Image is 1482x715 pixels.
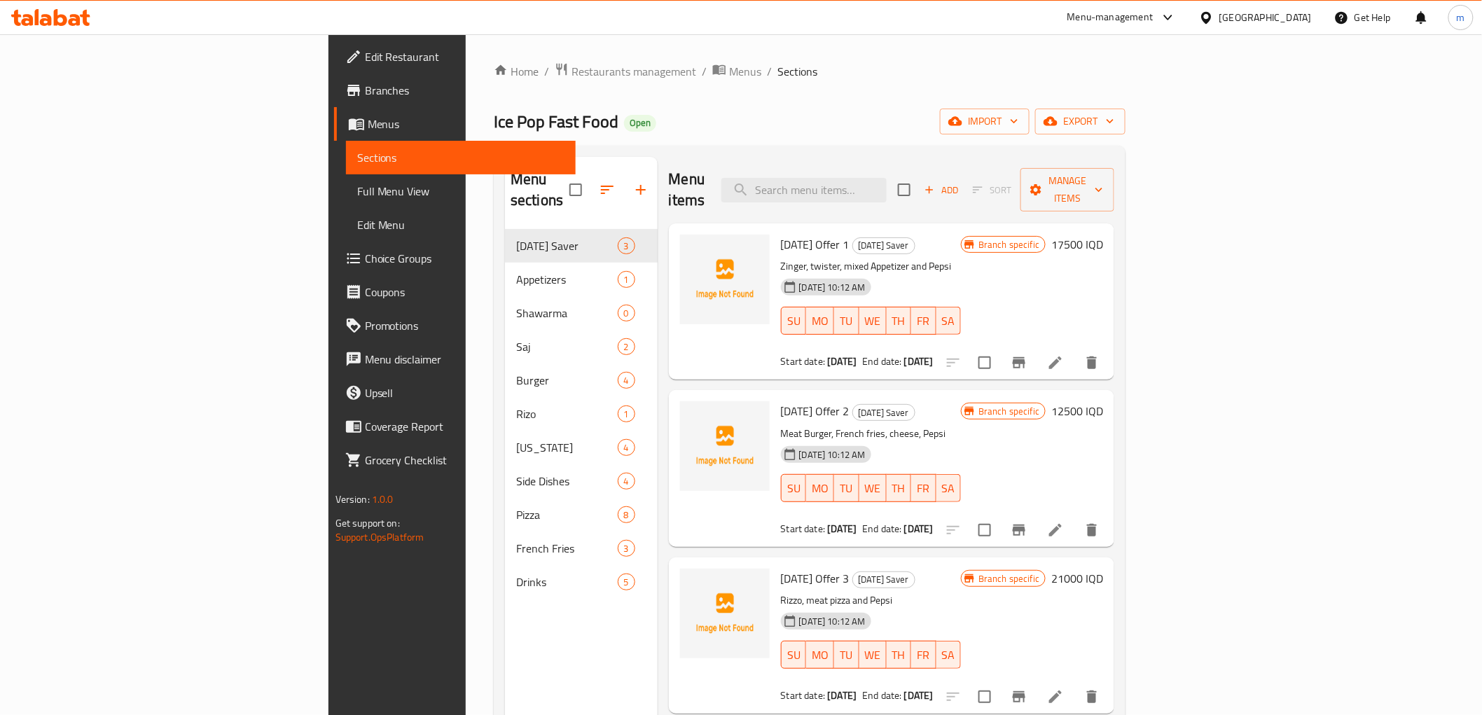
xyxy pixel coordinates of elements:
div: Ramadan Saver [852,237,915,254]
a: Coupons [334,275,576,309]
button: FR [911,307,936,335]
div: Drinks [516,574,617,590]
a: Edit menu item [1047,354,1064,371]
a: Support.OpsPlatform [335,528,424,546]
button: SA [936,307,962,335]
a: Edit Restaurant [334,40,576,74]
span: [DATE] 10:12 AM [794,448,871,461]
button: SA [936,641,962,669]
h2: Menu items [669,169,705,211]
a: Full Menu View [346,174,576,208]
div: items [618,540,635,557]
div: Shawarma [516,305,617,321]
span: Open [624,117,656,129]
button: WE [859,307,887,335]
button: TH [887,474,912,502]
span: FR [917,311,931,331]
span: TH [892,645,906,665]
span: Promotions [365,317,565,334]
div: French Fries3 [505,532,658,565]
span: Coverage Report [365,418,565,435]
span: Select to update [970,682,999,711]
div: items [618,506,635,523]
span: 4 [618,475,635,488]
h6: 21000 IQD [1051,569,1103,588]
div: items [618,439,635,456]
span: Menus [368,116,565,132]
a: Menus [334,107,576,141]
span: Add [922,182,960,198]
nav: breadcrumb [494,62,1126,81]
span: SU [787,645,801,665]
span: Branch specific [973,238,1045,251]
span: Saj [516,338,617,355]
b: [DATE] [904,686,934,704]
div: Ramadan Saver [852,571,915,588]
a: Restaurants management [555,62,696,81]
button: TU [834,307,859,335]
span: 1.0.0 [372,490,394,508]
div: Kentucky [516,439,617,456]
span: [DATE] Saver [853,237,915,254]
button: delete [1075,346,1109,380]
button: MO [806,307,834,335]
div: Appetizers [516,271,617,288]
div: [GEOGRAPHIC_DATA] [1219,10,1312,25]
span: Edit Menu [357,216,565,233]
a: Upsell [334,376,576,410]
span: export [1046,113,1114,130]
span: Rizo [516,405,617,422]
a: Grocery Checklist [334,443,576,477]
span: Grocery Checklist [365,452,565,468]
div: items [618,338,635,355]
span: Select to update [970,348,999,377]
span: Sort sections [590,173,624,207]
span: WE [865,478,881,499]
a: Edit menu item [1047,522,1064,539]
span: [DATE] Offer 2 [781,401,850,422]
span: 4 [618,374,635,387]
span: 3 [618,542,635,555]
span: Select section [889,175,919,204]
span: Pizza [516,506,617,523]
span: French Fries [516,540,617,557]
div: Drinks5 [505,565,658,599]
a: Edit menu item [1047,688,1064,705]
span: Upsell [365,384,565,401]
div: items [618,237,635,254]
a: Sections [346,141,576,174]
a: Edit Menu [346,208,576,242]
span: Branches [365,82,565,99]
button: SU [781,474,806,502]
a: Coverage Report [334,410,576,443]
span: 3 [618,240,635,253]
span: [DATE] Saver [516,237,617,254]
span: 2 [618,340,635,354]
span: 5 [618,576,635,589]
span: Add item [919,179,964,201]
div: items [618,473,635,490]
a: Menu disclaimer [334,342,576,376]
span: TU [840,478,854,499]
span: Restaurants management [572,63,696,80]
span: WE [865,645,881,665]
b: [DATE] [827,686,857,704]
span: Edit Restaurant [365,48,565,65]
div: Menu-management [1067,9,1154,26]
div: items [618,305,635,321]
button: TH [887,641,912,669]
button: Branch-specific-item [1002,346,1036,380]
h6: 12500 IQD [1051,401,1103,421]
button: Add section [624,173,658,207]
span: Start date: [781,352,826,370]
span: 1 [618,273,635,286]
div: Burger4 [505,363,658,397]
button: import [940,109,1030,134]
span: Select all sections [561,175,590,204]
span: TH [892,311,906,331]
div: Ramadan Saver [516,237,617,254]
button: FR [911,641,936,669]
span: Full Menu View [357,183,565,200]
